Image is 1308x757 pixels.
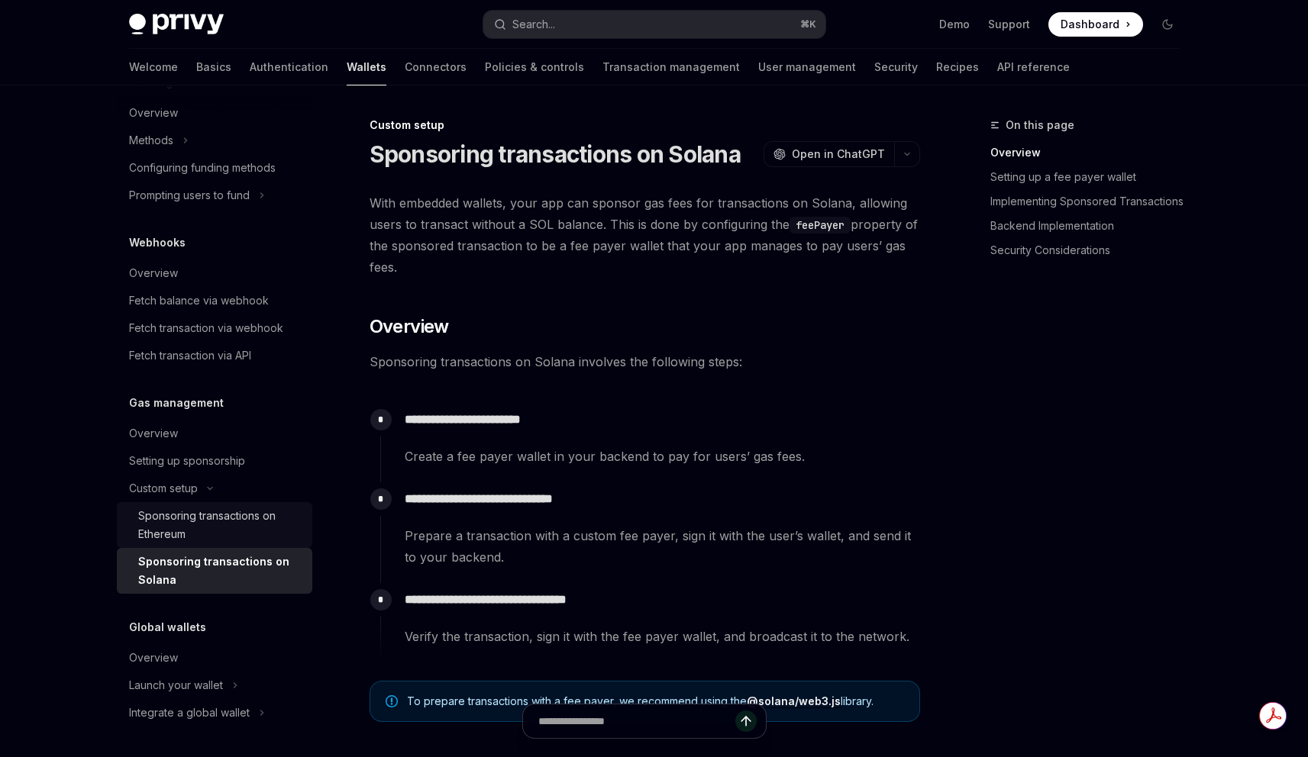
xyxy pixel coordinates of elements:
[790,217,851,234] code: feePayer
[386,695,398,707] svg: Note
[129,319,283,337] div: Fetch transaction via webhook
[129,234,186,252] h5: Webhooks
[990,165,1192,189] a: Setting up a fee payer wallet
[407,694,904,709] span: To prepare transactions with a fee payer, we recommend using the library.
[800,18,816,31] span: ⌘ K
[250,49,328,85] a: Authentication
[370,351,920,372] span: Sponsoring transactions on Solana involves the following steps:
[129,49,178,85] a: Welcome
[997,49,1070,85] a: API reference
[117,644,312,672] a: Overview
[990,140,1192,165] a: Overview
[990,189,1192,214] a: Implementing Sponsored Transactions
[939,17,970,32] a: Demo
[117,420,312,447] a: Overview
[874,49,918,85] a: Security
[129,159,276,177] div: Configuring funding methods
[117,154,312,182] a: Configuring funding methods
[735,710,757,732] button: Send message
[129,394,224,412] h5: Gas management
[405,49,467,85] a: Connectors
[936,49,979,85] a: Recipes
[196,49,231,85] a: Basics
[792,147,885,162] span: Open in ChatGPT
[129,264,178,282] div: Overview
[1006,116,1074,134] span: On this page
[1061,17,1119,32] span: Dashboard
[117,502,312,548] a: Sponsoring transactions on Ethereum
[117,342,312,369] a: Fetch transaction via API
[988,17,1030,32] a: Support
[129,14,224,35] img: dark logo
[138,552,303,589] div: Sponsoring transactions on Solana
[117,447,312,475] a: Setting up sponsorship
[129,618,206,636] h5: Global wallets
[129,704,250,722] div: Integrate a global wallet
[117,259,312,287] a: Overview
[370,192,920,278] span: With embedded wallets, your app can sponsor gas fees for transactions on Solana, allowing users t...
[990,214,1192,238] a: Backend Implementation
[764,141,894,167] button: Open in ChatGPT
[758,49,856,85] a: User management
[129,452,245,470] div: Setting up sponsorship
[512,15,555,34] div: Search...
[990,238,1192,263] a: Security Considerations
[405,525,919,568] span: Prepare a transaction with a custom fee payer, sign it with the user’s wallet, and send it to you...
[129,186,250,205] div: Prompting users to fund
[602,49,740,85] a: Transaction management
[117,99,312,127] a: Overview
[129,292,269,310] div: Fetch balance via webhook
[138,507,303,543] div: Sponsoring transactions on Ethereum
[405,446,919,467] span: Create a fee payer wallet in your backend to pay for users’ gas fees.
[370,140,741,168] h1: Sponsoring transactions on Solana
[370,118,920,133] div: Custom setup
[129,424,178,443] div: Overview
[129,649,178,667] div: Overview
[370,314,449,339] span: Overview
[405,626,919,647] span: Verify the transaction, sign it with the fee payer wallet, and broadcast it to the network.
[129,479,198,498] div: Custom setup
[129,104,178,122] div: Overview
[1155,12,1180,37] button: Toggle dark mode
[1048,12,1143,37] a: Dashboard
[129,676,223,694] div: Launch your wallet
[117,287,312,314] a: Fetch balance via webhook
[483,11,825,38] button: Search...⌘K
[117,548,312,594] a: Sponsoring transactions on Solana
[117,314,312,342] a: Fetch transaction via webhook
[747,694,841,708] a: @solana/web3.js
[129,131,173,150] div: Methods
[347,49,386,85] a: Wallets
[485,49,584,85] a: Policies & controls
[129,346,251,365] div: Fetch transaction via API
